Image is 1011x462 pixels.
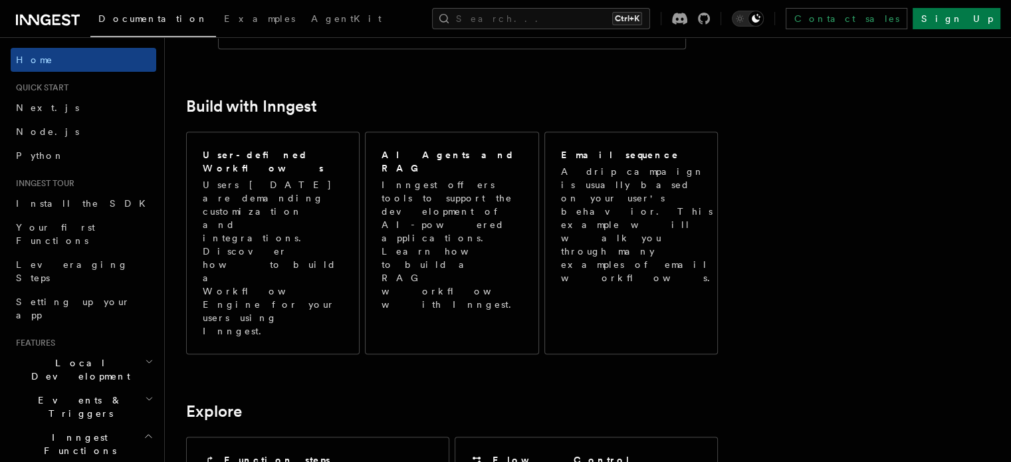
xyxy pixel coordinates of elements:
a: Node.js [11,120,156,144]
a: Install the SDK [11,191,156,215]
kbd: Ctrl+K [612,12,642,25]
a: Contact sales [786,8,907,29]
h2: User-defined Workflows [203,148,343,175]
a: Build with Inngest [186,97,317,116]
span: Local Development [11,356,145,383]
a: Setting up your app [11,290,156,327]
button: Events & Triggers [11,388,156,425]
a: AI Agents and RAGInngest offers tools to support the development of AI-powered applications. Lear... [365,132,538,354]
a: User-defined WorkflowsUsers [DATE] are demanding customization and integrations. Discover how to ... [186,132,360,354]
span: Your first Functions [16,222,95,246]
span: Features [11,338,55,348]
a: Leveraging Steps [11,253,156,290]
p: Users [DATE] are demanding customization and integrations. Discover how to build a Workflow Engin... [203,178,343,338]
span: Documentation [98,13,208,24]
a: Examples [216,4,303,36]
a: Your first Functions [11,215,156,253]
span: Home [16,53,53,66]
a: Next.js [11,96,156,120]
button: Search...Ctrl+K [432,8,650,29]
span: Events & Triggers [11,394,145,420]
button: Local Development [11,351,156,388]
span: Next.js [16,102,79,113]
p: A drip campaign is usually based on your user's behavior. This example will walk you through many... [561,165,718,285]
a: Sign Up [913,8,1000,29]
span: Setting up your app [16,296,130,320]
span: Install the SDK [16,198,154,209]
span: Python [16,150,64,161]
span: Leveraging Steps [16,259,128,283]
span: AgentKit [311,13,382,24]
span: Inngest Functions [11,431,144,457]
a: Documentation [90,4,216,37]
span: Inngest tour [11,178,74,189]
button: Toggle dark mode [732,11,764,27]
a: Python [11,144,156,168]
a: Home [11,48,156,72]
a: Explore [186,402,242,421]
a: Email sequenceA drip campaign is usually based on your user's behavior. This example will walk yo... [544,132,718,354]
h2: AI Agents and RAG [382,148,524,175]
span: Quick start [11,82,68,93]
h2: Email sequence [561,148,679,162]
a: AgentKit [303,4,390,36]
span: Examples [224,13,295,24]
span: Node.js [16,126,79,137]
p: Inngest offers tools to support the development of AI-powered applications. Learn how to build a ... [382,178,524,311]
